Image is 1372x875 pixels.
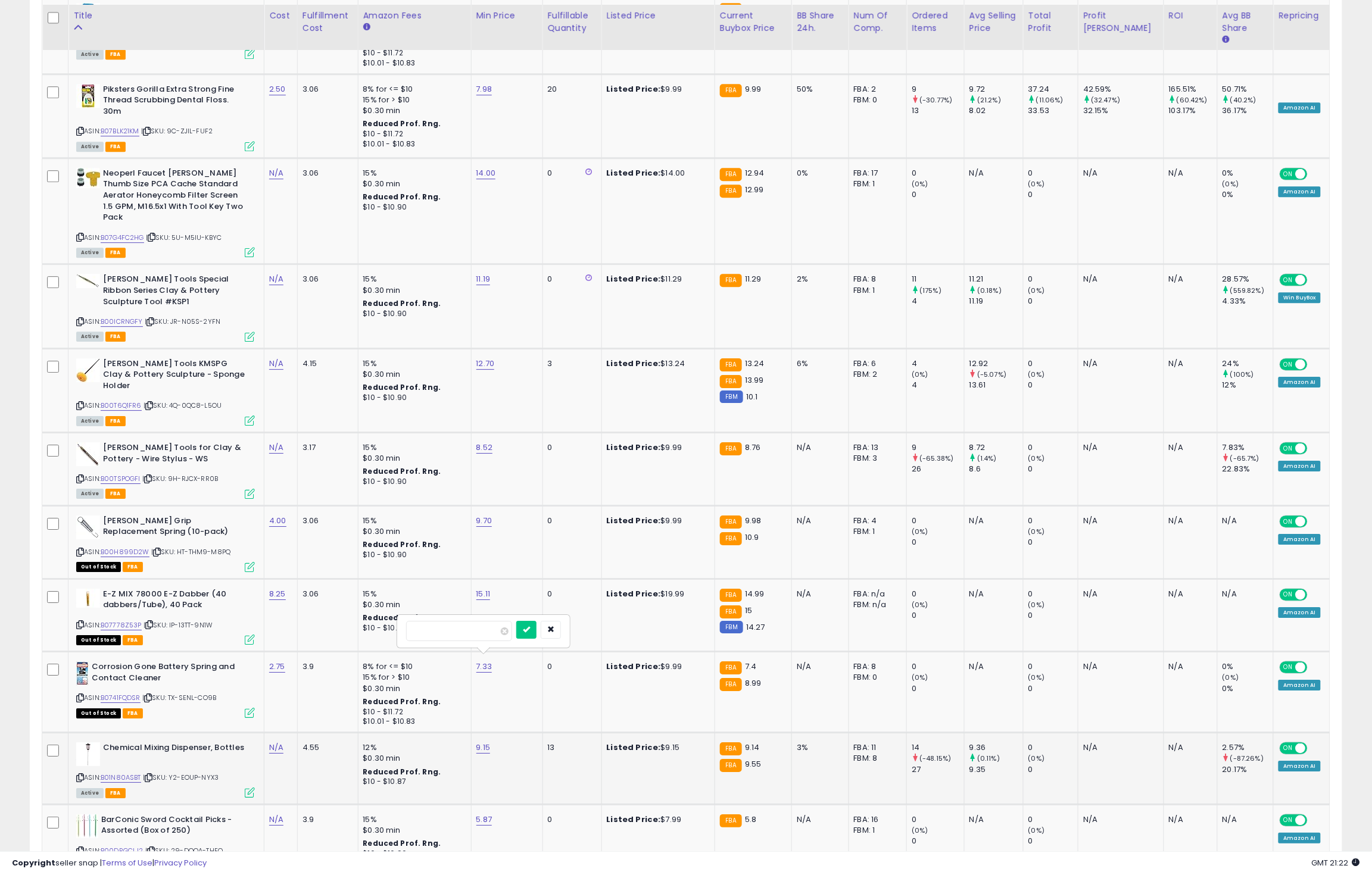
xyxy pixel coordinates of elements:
div: 8.02 [969,105,1023,116]
a: 12.70 [476,358,495,370]
span: | SKU: JR-N05S-2YFN [145,317,220,326]
div: FBM: 0 [854,95,897,105]
small: (100%) [1230,370,1254,379]
span: 11.29 [745,273,762,285]
div: 13 [912,105,964,116]
span: | SKU: 4Q-0QC8-L5OU [144,401,222,410]
span: 12.99 [745,184,764,195]
div: ASIN: [76,515,255,571]
img: 31JIB4SuOiL._SL40_.jpg [76,274,100,288]
span: | SKU: 9C-ZJIL-FUF2 [141,126,213,136]
img: 41u4jGeciwL._SL40_.jpg [76,168,100,188]
b: Piksters Gorilla Floss Chairside 150m Roll [103,3,248,28]
div: 0 [1028,189,1078,200]
div: 25 [548,3,593,14]
small: (0%) [912,527,928,536]
img: 31kpGw787VL._SL40_.jpg [76,589,100,608]
a: N/A [269,442,283,454]
div: 54.87% [1169,3,1217,14]
div: 4.15 [303,358,349,369]
small: FBA [720,358,742,371]
div: 0 [912,168,964,179]
div: FBM: 2 [854,369,897,380]
a: 14.00 [476,167,496,179]
b: Reduced Prof. Rng. [363,192,441,202]
b: Listed Price: [607,358,661,369]
div: Win BuyBox [1279,292,1321,303]
div: FBA: 7 [854,3,897,14]
span: 10.1 [746,391,758,402]
div: $0.30 min [363,526,462,537]
div: Listed Price [607,9,710,21]
div: 0% [1223,168,1274,179]
b: Listed Price: [607,2,661,14]
small: (0%) [1028,286,1045,295]
img: 31ntU9HyCwL._SL40_.jpg [76,358,100,382]
div: Avg BB Share [1223,9,1269,34]
div: 0% [1223,189,1274,200]
div: 3.68 [303,3,349,14]
img: 31p-0FNd8lL._SL40_.jpg [76,515,100,539]
div: Amazon AI [1279,377,1320,387]
div: 3.06 [303,84,349,95]
div: ASIN: [76,358,255,424]
small: (40.2%) [1230,95,1256,105]
div: Amazon AI [1279,534,1320,545]
b: Reduced Prof. Rng. [363,539,441,549]
div: 0 [1028,168,1078,179]
a: B00DRGCLJ2 [101,846,144,856]
small: (175%) [919,286,941,295]
small: (11.06%) [1036,95,1064,105]
div: FBM: 1 [854,285,897,296]
b: Listed Price: [607,167,661,179]
div: Min Price [476,9,538,21]
div: 8.6 [969,464,1023,474]
a: 3.33 [269,2,286,14]
div: Num of Comp. [854,9,902,34]
div: $10 - $11.72 [363,129,462,139]
small: (0%) [1028,179,1045,189]
div: 7.83% [1223,442,1274,453]
div: 8% for <= $10 [363,3,462,14]
span: FBA [105,49,126,60]
div: FBA: 13 [854,442,897,453]
small: (-65.7%) [1230,454,1259,463]
div: 0 [912,537,964,548]
div: 0 [1028,442,1078,453]
small: (60.42%) [1177,95,1208,105]
div: 22.83% [1223,464,1274,474]
span: All listings that are currently out of stock and unavailable for purchase on Amazon [76,562,121,572]
b: Reduced Prof. Rng. [363,382,441,392]
div: 15% for > $10 [363,95,462,105]
div: $13.24 [607,358,706,369]
b: Piksters Gorilla Extra Strong Fine Thread Scrubbing Dental Floss. 30m [103,84,248,120]
span: FBA [105,416,126,426]
small: (0%) [1028,527,1045,536]
span: | SKU: HT-THM9-M8PQ [151,547,230,557]
a: 4.00 [269,515,286,527]
div: $10 - $11.72 [363,48,462,58]
b: [PERSON_NAME] Tools for Clay & Pottery - Wire Stylus - WS [103,442,248,467]
span: 13.24 [745,358,765,369]
div: 20.68% [1083,3,1164,14]
div: 0 [912,515,964,526]
b: [PERSON_NAME] Tools Special Ribbon Series Clay & Pottery Sculpture Tool #KSP1 [103,274,248,310]
div: 0 [912,189,964,200]
span: FBA [105,142,126,152]
div: 0 [1028,274,1078,285]
div: 11 [912,274,964,285]
span: All listings currently available for purchase on Amazon [76,142,104,152]
small: Avg BB Share. [1223,34,1230,45]
div: 4 [912,296,964,307]
div: Cost [269,9,292,21]
span: All listings currently available for purchase on Amazon [76,489,104,499]
span: All listings currently available for purchase on Amazon [76,248,104,258]
small: (1.4%) [977,454,997,463]
div: 32.15% [1083,105,1164,116]
div: 15% [363,274,462,285]
a: B00ICRNGFY [101,317,143,327]
small: FBA [720,375,742,388]
div: FBM: 1 [854,526,897,537]
div: FBA: 4 [854,515,897,526]
a: 9.70 [476,515,492,527]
